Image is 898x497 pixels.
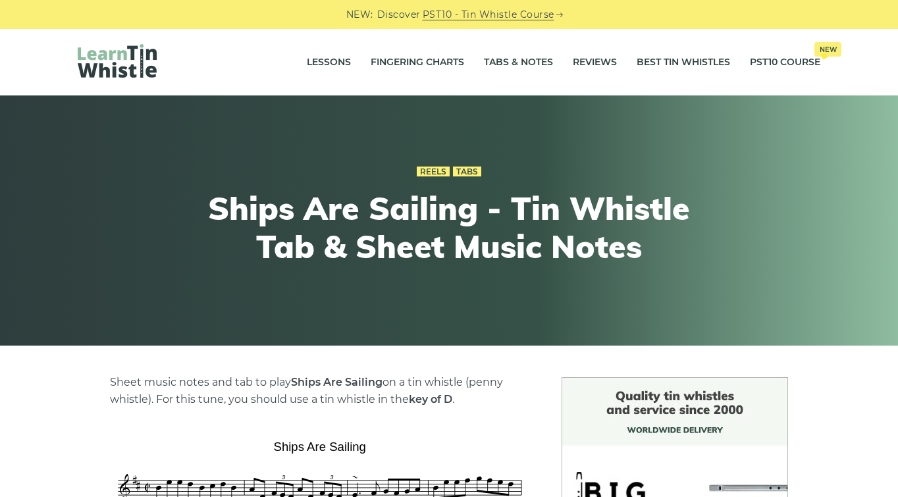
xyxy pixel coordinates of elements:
[291,376,383,388] strong: Ships Are Sailing
[453,167,481,177] a: Tabs
[417,167,450,177] a: Reels
[78,44,157,78] img: LearnTinWhistle.com
[207,190,691,265] h1: Ships Are Sailing - Tin Whistle Tab & Sheet Music Notes
[573,46,617,79] a: Reviews
[750,46,820,79] a: PST10 CourseNew
[409,393,452,405] strong: key of D
[637,46,730,79] a: Best Tin Whistles
[307,46,351,79] a: Lessons
[814,42,841,57] span: New
[110,374,530,408] p: Sheet music notes and tab to play on a tin whistle (penny whistle). For this tune, you should use...
[484,46,553,79] a: Tabs & Notes
[371,46,464,79] a: Fingering Charts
